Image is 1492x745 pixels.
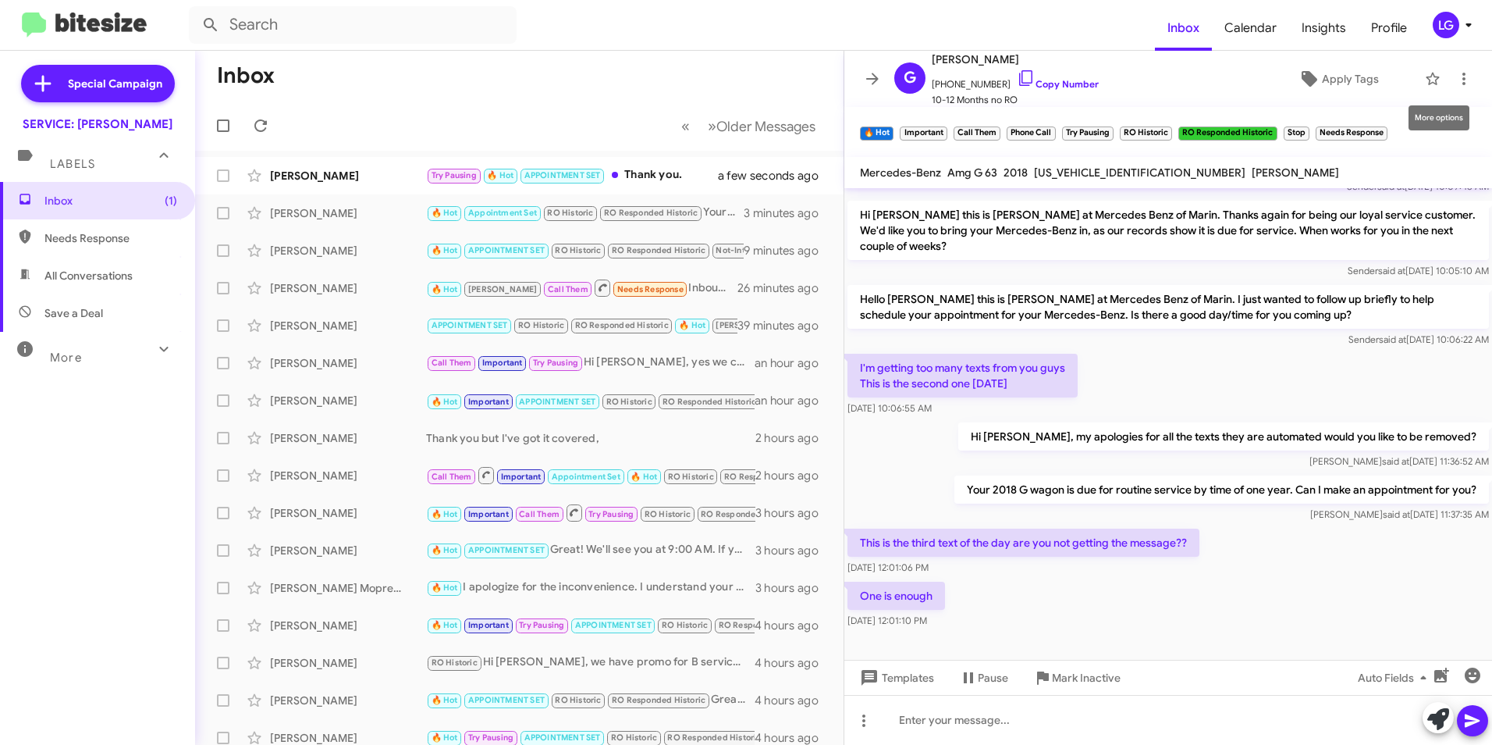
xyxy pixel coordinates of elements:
div: 39 minutes ago [737,318,831,333]
span: RO Responded Historic [663,397,756,407]
span: RO Historic [645,509,691,519]
div: [PERSON_NAME] [270,655,426,671]
span: Try Pausing [432,170,477,180]
span: 🔥 Hot [432,545,458,555]
div: [PERSON_NAME] [270,430,426,446]
div: an hour ago [755,393,831,408]
span: (1) [165,193,177,209]
span: « [681,116,690,136]
span: APPOINTMENT SET [524,170,601,180]
small: Call Them [954,127,1000,141]
div: Hi [PERSON_NAME], yes we can do a valet pickup. What day in the morning (9:00-11works for you [426,354,755,372]
small: RO Responded Historic [1178,127,1277,141]
span: RO Responded Historic [612,695,705,705]
span: RO Historic [662,620,708,630]
span: Insights [1289,5,1359,51]
span: RO Responded Historic [604,208,698,218]
span: Needs Response [44,230,177,246]
span: 🔥 Hot [487,170,513,180]
div: 3 hours ago [755,543,831,558]
button: Templates [844,664,947,692]
span: Mercedes-Benz [860,166,941,180]
div: 3 hours ago [755,580,831,596]
div: [PERSON_NAME] [270,505,426,521]
span: Try Pausing [468,733,513,743]
small: RO Historic [1120,127,1172,141]
span: RO Responded Historic [701,509,794,519]
div: Thank you but I've got it covered, [426,430,755,446]
span: G [904,66,916,91]
span: [PERSON_NAME] [1252,166,1339,180]
span: said at [1378,265,1405,276]
small: Important [900,127,947,141]
span: 10-12 Months no RO [932,92,1099,108]
span: » [708,116,716,136]
span: [PERSON_NAME] [716,320,785,330]
button: Mark Inactive [1021,664,1133,692]
div: Your vehicle would be due for a B service. [426,204,744,222]
span: Special Campaign [68,76,162,91]
div: 3 minutes ago [744,205,831,221]
div: [PERSON_NAME] [270,243,426,258]
span: Pause [978,664,1008,692]
span: [US_VEHICLE_IDENTIFICATION_NUMBER] [1034,166,1245,180]
span: Profile [1359,5,1419,51]
span: APPOINTMENT SET [524,733,601,743]
span: RO Historic [432,658,478,668]
div: 26 minutes ago [737,280,831,296]
div: [PERSON_NAME] [270,618,426,633]
span: Call Them [519,509,559,519]
button: Pause [947,664,1021,692]
div: Inbound Call [426,390,755,410]
div: Thank you. [426,166,737,184]
span: [DATE] 12:01:10 PM [847,615,927,626]
div: 4 hours ago [755,693,831,708]
span: Mark Inactive [1052,664,1121,692]
span: Templates [857,664,934,692]
span: 🔥 Hot [432,397,458,407]
span: More [50,351,82,365]
div: LG [1433,12,1459,38]
span: Amg G 63 [947,166,997,180]
div: [PERSON_NAME] Mopress [270,580,426,596]
div: [PERSON_NAME] [270,280,426,296]
span: [PHONE_NUMBER] [932,69,1099,92]
div: [PERSON_NAME] [270,693,426,708]
span: Call Them [432,358,472,368]
span: Important [468,397,509,407]
button: Auto Fields [1345,664,1445,692]
span: 2018 [1004,166,1028,180]
button: Next [698,110,825,142]
span: APPOINTMENT SET [468,245,545,255]
span: said at [1383,508,1410,520]
a: Copy Number [1017,78,1099,90]
span: Sender [DATE] 10:05:10 AM [1348,265,1489,276]
span: RO Historic [606,397,652,407]
span: Not-Interested [716,245,776,255]
p: Hi [PERSON_NAME], my apologies for all the texts they are automated would you like to be removed? [958,422,1489,451]
span: Try Pausing [588,509,634,519]
span: Try Pausing [519,620,564,630]
div: 2 hours ago [755,430,831,446]
div: 4 hours ago [755,618,831,633]
span: Important [482,358,523,368]
div: 9 minutes ago [744,243,831,258]
span: Important [468,620,509,630]
span: 🔥 Hot [432,509,458,519]
small: Phone Call [1007,127,1055,141]
small: Stop [1284,127,1309,141]
span: 🔥 Hot [631,472,657,482]
small: Try Pausing [1062,127,1114,141]
span: Auto Fields [1358,664,1433,692]
nav: Page navigation example [673,110,825,142]
div: SERVICE: [PERSON_NAME] [23,116,172,132]
a: Inbox [1155,5,1212,51]
span: Appointment Set [552,472,620,482]
div: a few seconds ago [737,168,831,184]
div: 3 hours ago [755,505,831,521]
span: [PERSON_NAME] [DATE] 11:37:35 AM [1310,508,1489,520]
h1: Inbox [217,63,275,88]
div: Hi [PERSON_NAME], we have promo for B service for $699.00. Can I make an appointment for you ? [426,654,755,672]
span: APPOINTMENT SET [468,545,545,555]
